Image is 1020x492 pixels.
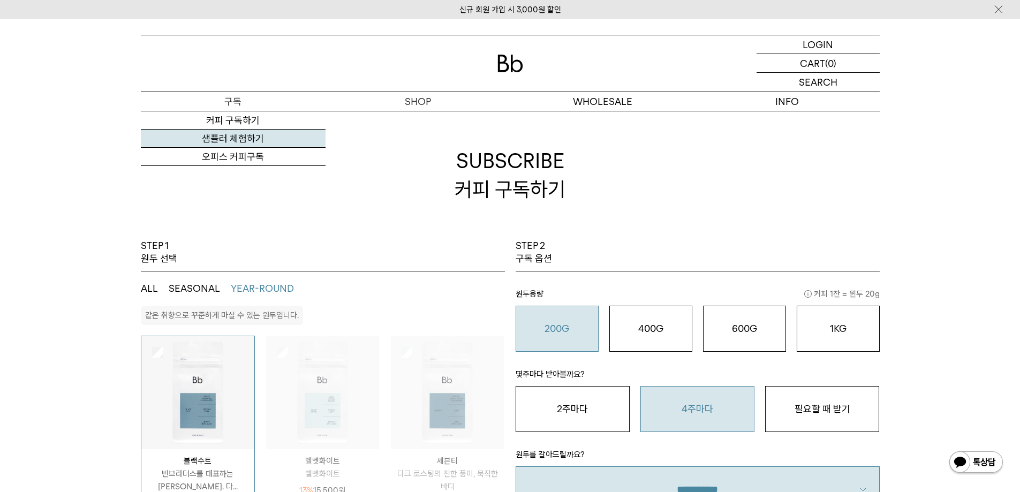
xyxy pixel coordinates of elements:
button: 200G [516,306,599,352]
p: LOGIN [803,35,833,54]
o: 400G [638,323,663,334]
img: 카카오톡 채널 1:1 채팅 버튼 [948,450,1004,476]
o: 600G [732,323,757,334]
a: 구독 [141,92,326,111]
img: 상품이미지 [266,336,379,449]
img: 상품이미지 [391,336,504,449]
span: 커피 1잔 = 윈두 20g [804,287,880,300]
h2: SUBSCRIBE 커피 구독하기 [141,111,880,239]
a: SHOP [326,92,510,111]
p: STEP 1 원두 선택 [141,239,177,266]
button: 600G [703,306,786,352]
a: 신규 회원 가입 시 3,000원 할인 [459,5,561,14]
p: INFO [695,92,880,111]
p: 몇주마다 받아볼까요? [516,368,880,386]
button: 1KG [797,306,880,352]
o: 1KG [830,323,847,334]
p: 원두를 갈아드릴까요? [516,448,880,466]
a: LOGIN [757,35,880,54]
button: ALL [141,282,158,295]
p: STEP 2 구독 옵션 [516,239,552,266]
p: 같은 취향으로 꾸준하게 마실 수 있는 원두입니다. [145,311,299,320]
p: 벨벳화이트 [266,455,379,467]
a: CART (0) [757,54,880,73]
p: 블랙수트 [141,455,254,467]
button: YEAR-ROUND [231,282,294,295]
a: 샘플러 체험하기 [141,130,326,148]
p: (0) [825,54,836,72]
button: SEASONAL [169,282,220,295]
p: WHOLESALE [510,92,695,111]
p: 벨벳화이트 [266,467,379,480]
p: CART [800,54,825,72]
a: 커피 구독하기 [141,111,326,130]
button: 400G [609,306,692,352]
button: 2주마다 [516,386,630,432]
button: 필요할 때 받기 [765,386,879,432]
a: 오피스 커피구독 [141,148,326,166]
p: SEARCH [799,73,837,92]
button: 4주마다 [640,386,754,432]
p: 세븐티 [391,455,504,467]
o: 200G [545,323,569,334]
img: 상품이미지 [141,336,254,449]
p: 원두용량 [516,287,880,306]
img: 로고 [497,55,523,72]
